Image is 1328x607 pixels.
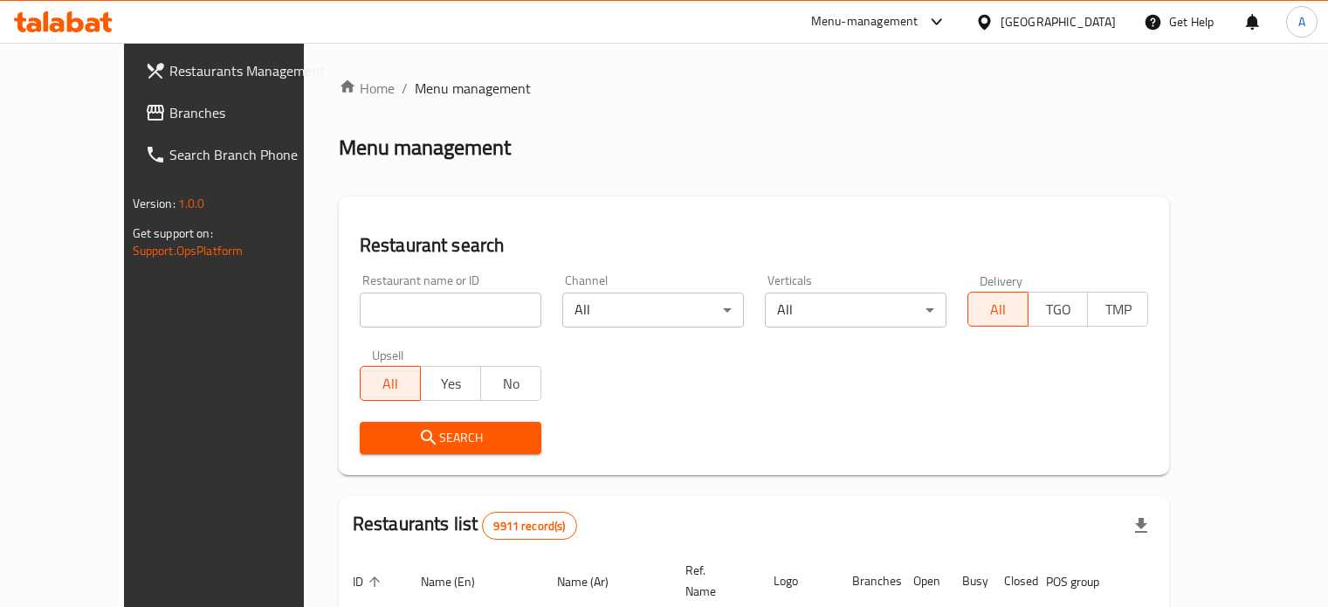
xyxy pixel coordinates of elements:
[339,134,511,162] h2: Menu management
[420,366,481,401] button: Yes
[1095,297,1141,322] span: TMP
[339,78,395,99] a: Home
[562,293,744,328] div: All
[811,11,919,32] div: Menu-management
[374,427,527,449] span: Search
[131,134,346,176] a: Search Branch Phone
[1028,292,1089,327] button: TGO
[368,371,414,397] span: All
[967,292,1029,327] button: All
[415,78,531,99] span: Menu management
[428,371,474,397] span: Yes
[488,371,534,397] span: No
[765,293,946,328] div: All
[131,50,346,92] a: Restaurants Management
[339,78,1170,99] nav: breadcrumb
[482,512,576,540] div: Total records count
[353,511,577,540] h2: Restaurants list
[975,297,1022,322] span: All
[1087,292,1148,327] button: TMP
[1036,297,1082,322] span: TGO
[360,232,1149,259] h2: Restaurant search
[372,348,404,361] label: Upsell
[483,518,575,535] span: 9911 record(s)
[169,60,332,81] span: Restaurants Management
[480,366,541,401] button: No
[402,78,408,99] li: /
[980,274,1023,286] label: Delivery
[360,293,541,328] input: Search for restaurant name or ID..
[178,192,205,215] span: 1.0.0
[131,92,346,134] a: Branches
[421,571,498,592] span: Name (En)
[360,366,421,401] button: All
[1120,505,1162,547] div: Export file
[169,144,332,165] span: Search Branch Phone
[557,571,631,592] span: Name (Ar)
[360,422,541,454] button: Search
[133,222,213,245] span: Get support on:
[1001,12,1116,31] div: [GEOGRAPHIC_DATA]
[169,102,332,123] span: Branches
[133,192,175,215] span: Version:
[353,571,386,592] span: ID
[685,560,739,602] span: Ref. Name
[1046,571,1122,592] span: POS group
[1298,12,1305,31] span: A
[133,239,244,262] a: Support.OpsPlatform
